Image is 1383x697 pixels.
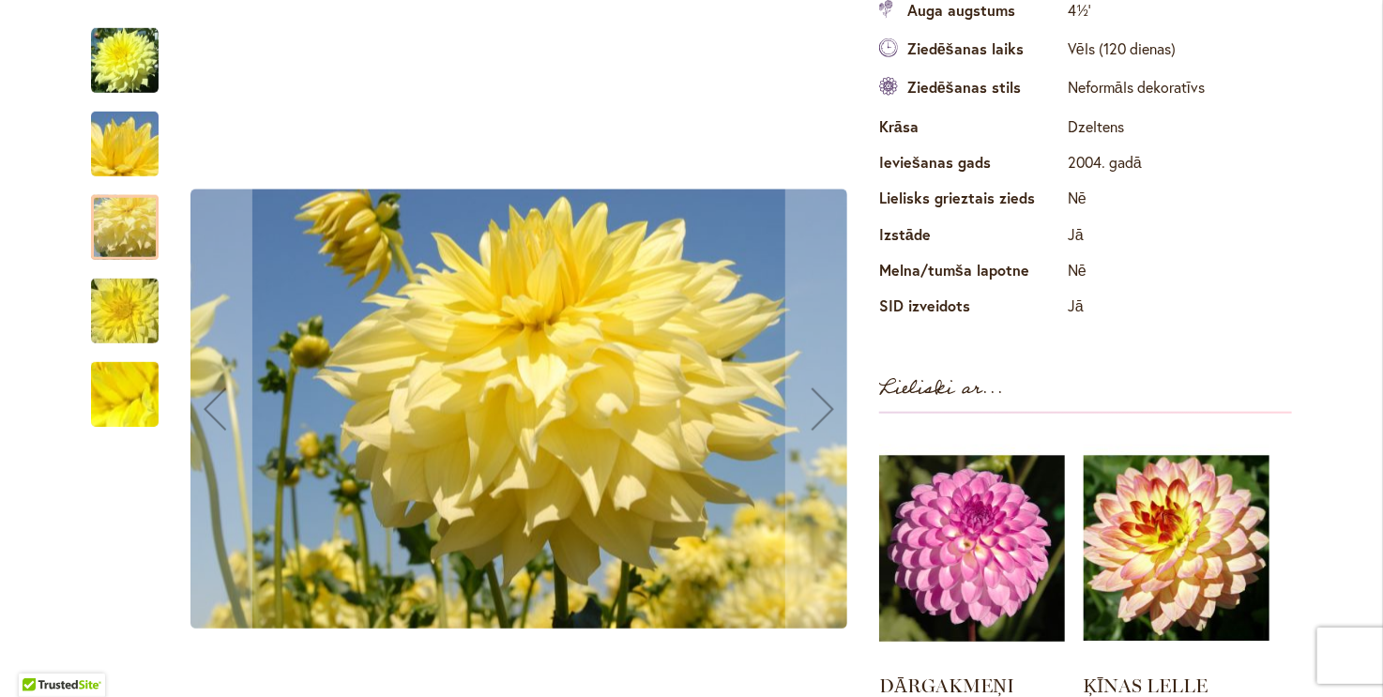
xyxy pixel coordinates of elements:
font: Jā [1068,295,1084,315]
font: Vēls (120 dienas) [1068,38,1176,58]
font: Izstāde [879,224,931,244]
font: SID izveidots [879,295,970,315]
font: Ieviešanas gads [879,152,991,172]
img: Harvest Moonlight [57,99,192,189]
font: Neformāls dekoratīvs [1068,77,1205,97]
font: Krāsa [879,116,919,136]
font: Lieliski ar... [879,371,1004,406]
font: Dzeltens [1068,116,1124,136]
a: ĶĪNAS LELLE [1084,674,1208,697]
img: Harvest Moonlight [57,344,192,446]
font: Melna/tumša lapotne [879,260,1029,280]
div: Ražas mēnessgaisma [91,9,177,93]
div: Ražas mēnessgaisma [91,343,159,427]
div: Ražas mēnessgaisma [91,93,177,176]
a: DĀRGAKMEŅI [879,674,1014,697]
font: Nē [1068,188,1087,207]
img: ĶĪNAS LELLE [1084,432,1269,665]
img: Harvest Moonlight [190,189,847,629]
font: Nē [1068,260,1087,280]
font: 2004. gadā [1068,152,1142,172]
iframe: Palaist pieejamības centru [14,630,67,683]
font: Lielisks grieztais zieds [879,188,1035,207]
font: Ziedēšanas laiks [907,38,1024,58]
img: Harvest Moonlight [57,266,192,356]
div: Ražas mēnessgaisma [91,260,177,343]
font: Jā [1068,224,1084,244]
img: Harvest Moonlight [91,27,159,95]
img: DĀRGAKMEŅI [879,432,1065,665]
div: Ražas mēnessgaisma [91,176,177,260]
font: Ziedēšanas stils [907,77,1021,97]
